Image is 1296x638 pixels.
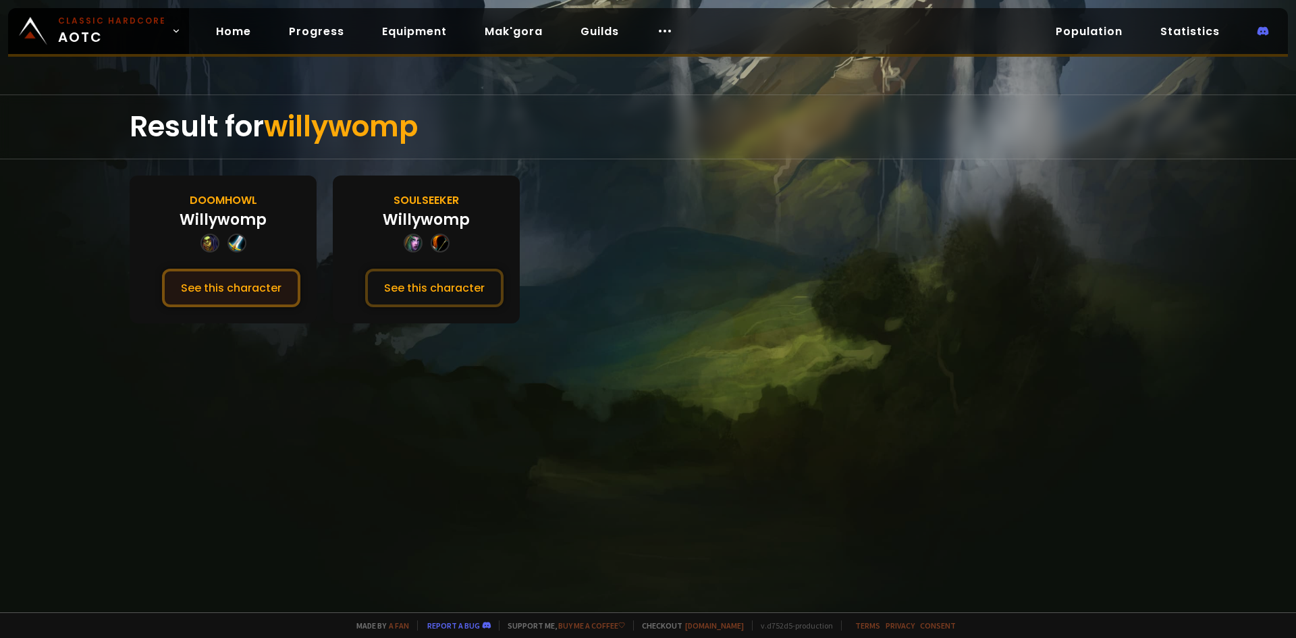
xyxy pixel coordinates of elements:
div: Doomhowl [190,192,257,209]
a: Terms [855,620,880,631]
button: See this character [162,269,300,307]
a: Equipment [371,18,458,45]
div: Result for [130,95,1166,159]
a: Progress [278,18,355,45]
a: a fan [389,620,409,631]
button: See this character [365,269,504,307]
a: [DOMAIN_NAME] [685,620,744,631]
span: Checkout [633,620,744,631]
a: Classic HardcoreAOTC [8,8,189,54]
span: willywomp [264,107,418,147]
a: Guilds [570,18,630,45]
a: Mak'gora [474,18,553,45]
a: Home [205,18,262,45]
span: v. d752d5 - production [752,620,833,631]
div: Soulseeker [394,192,459,209]
span: AOTC [58,15,166,47]
a: Buy me a coffee [558,620,625,631]
span: Made by [348,620,409,631]
a: Statistics [1150,18,1231,45]
a: Report a bug [427,620,480,631]
span: Support me, [499,620,625,631]
a: Privacy [886,620,915,631]
a: Consent [920,620,956,631]
a: Population [1045,18,1133,45]
div: Willywomp [180,209,267,231]
div: Willywomp [383,209,470,231]
small: Classic Hardcore [58,15,166,27]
